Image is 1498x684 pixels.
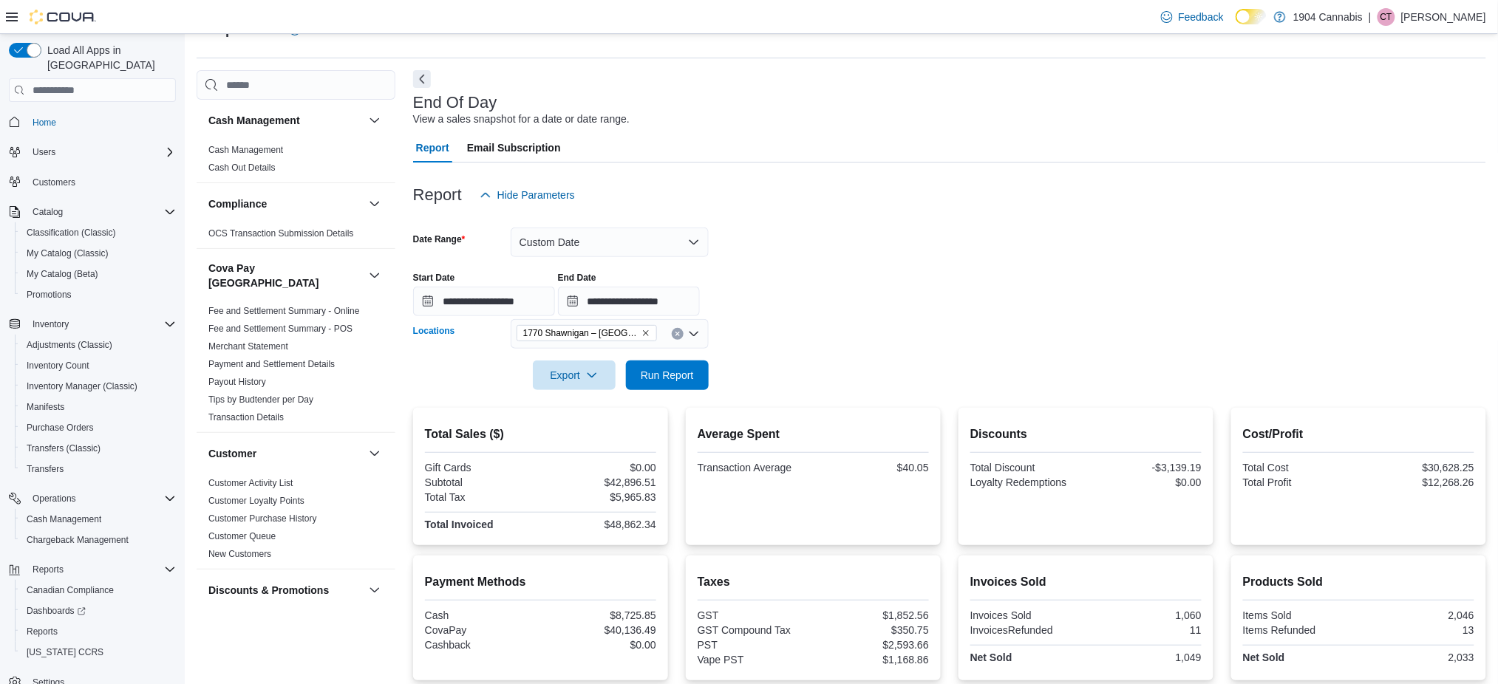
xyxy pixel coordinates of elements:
label: Start Date [413,272,455,284]
span: Transfers [21,460,176,478]
p: | [1369,8,1372,26]
a: My Catalog (Beta) [21,265,104,283]
div: Total Cost [1243,462,1356,473]
button: Users [27,143,61,161]
span: Reports [33,564,64,575]
a: Customer Queue [208,531,276,541]
span: My Catalog (Beta) [27,268,98,280]
div: Discounts & Promotions [197,611,395,670]
div: Total Discount [970,462,1083,473]
span: Canadian Compliance [27,584,114,596]
span: Cash Management [21,510,176,528]
span: Payout History [208,376,266,388]
button: Inventory Manager (Classic) [15,376,182,397]
span: Inventory Manager (Classic) [27,380,137,392]
div: 2,046 [1361,609,1474,621]
span: Users [33,146,55,158]
h2: Payment Methods [425,573,656,591]
div: Gift Cards [425,462,538,473]
span: Hide Parameters [497,188,575,202]
h2: Discounts [970,425,1202,443]
button: Cova Pay [GEOGRAPHIC_DATA] [208,261,363,290]
button: Inventory [3,314,182,335]
button: Catalog [27,203,69,221]
span: Canadian Compliance [21,581,176,599]
div: InvoicesRefunded [970,624,1083,636]
span: Operations [33,493,76,505]
span: Load All Apps in [GEOGRAPHIC_DATA] [41,43,176,72]
span: 1770 Shawnigan – Mill Bay Road [517,325,657,341]
a: Customer Loyalty Points [208,496,304,506]
button: Classification (Classic) [15,222,182,243]
span: Payment and Settlement Details [208,358,335,370]
div: View a sales snapshot for a date or date range. [413,112,630,127]
div: $350.75 [816,624,929,636]
h3: Cash Management [208,113,300,128]
button: Open list of options [688,328,700,340]
p: [PERSON_NAME] [1401,8,1486,26]
button: Customers [3,171,182,193]
span: Customers [27,173,176,191]
div: Items Refunded [1243,624,1356,636]
a: Merchant Statement [208,341,288,352]
a: Transfers (Classic) [21,440,106,457]
span: Export [542,360,607,390]
span: Adjustments (Classic) [21,336,176,354]
a: Reports [21,623,64,640]
a: Customer Activity List [208,478,293,488]
button: Next [413,70,431,88]
span: Fee and Settlement Summary - Online [208,305,360,317]
span: Home [33,117,56,129]
span: Customers [33,177,75,188]
h3: End Of Day [413,94,497,112]
button: Chargeback Management [15,530,182,550]
div: 2,033 [1361,651,1474,663]
a: Dashboards [21,602,92,620]
button: Reports [15,621,182,642]
div: $30,628.25 [1361,462,1474,473]
strong: Net Sold [970,651,1012,663]
span: Inventory Count [27,360,89,372]
div: Cashback [425,639,538,651]
span: Chargeback Management [27,534,129,546]
a: OCS Transaction Submission Details [208,228,354,239]
a: Cash Management [21,510,107,528]
a: Promotions [21,286,78,304]
span: Email Subscription [467,133,561,163]
a: Fee and Settlement Summary - Online [208,306,360,316]
div: Cash Management [197,141,395,182]
input: Press the down key to open a popover containing a calendar. [413,287,555,316]
a: Transfers [21,460,69,478]
button: Inventory [27,315,75,333]
img: Cova [30,10,96,24]
h2: Total Sales ($) [425,425,656,443]
span: Catalog [33,206,63,218]
a: Inventory Manager (Classic) [21,377,143,395]
button: Users [3,142,182,163]
a: Fee and Settlement Summary - POS [208,324,353,334]
h3: Discounts & Promotions [208,583,329,598]
h2: Taxes [698,573,929,591]
div: Loyalty Redemptions [970,476,1083,488]
div: CovaPay [425,624,538,636]
span: Transaction Details [208,411,284,423]
button: Compliance [366,195,384,213]
a: Chargeback Management [21,531,135,549]
div: Vape PST [698,654,811,666]
a: Payment and Settlement Details [208,359,335,369]
span: CT [1380,8,1392,26]
div: Customer [197,474,395,569]
span: Home [27,112,176,131]
div: -$3,139.19 [1089,462,1202,473]
span: Inventory [27,315,176,333]
div: $5,965.83 [543,491,656,503]
div: $1,168.86 [816,654,929,666]
button: Cova Pay [GEOGRAPHIC_DATA] [366,267,384,284]
span: Dashboards [27,605,86,617]
span: Manifests [27,401,64,413]
div: 13 [1361,624,1474,636]
input: Dark Mode [1236,9,1267,24]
